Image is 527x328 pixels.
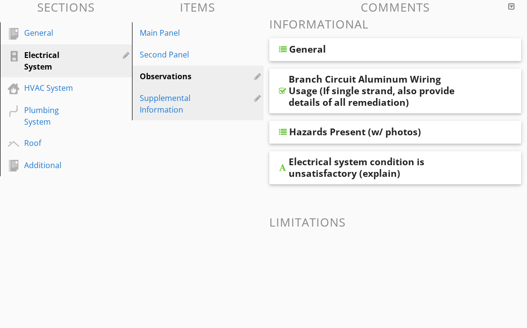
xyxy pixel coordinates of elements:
h3: Limitations [269,215,521,228]
div: Observations [140,71,223,82]
div: Main Panel [140,27,223,39]
div: General [24,27,86,39]
div: HVAC System [24,82,86,94]
div: Electrical System [24,49,86,72]
div: Hazards Present (w/ photos) [289,126,421,138]
h3: Informational [269,17,521,30]
div: Plumbing System [24,104,86,128]
div: Branch Circuit Aluminum Wiring Usage (If single strand, also provide details of all remediation) [289,73,463,108]
div: Supplemental Information [140,92,223,115]
h3: Items [132,0,264,14]
div: Electrical system condition is unsatisfactory (explain) [289,156,463,179]
div: General [289,43,326,55]
div: Second Panel [140,49,223,60]
div: Roof [24,137,86,149]
h3: Comments [269,0,521,14]
div: Additional [24,159,86,171]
